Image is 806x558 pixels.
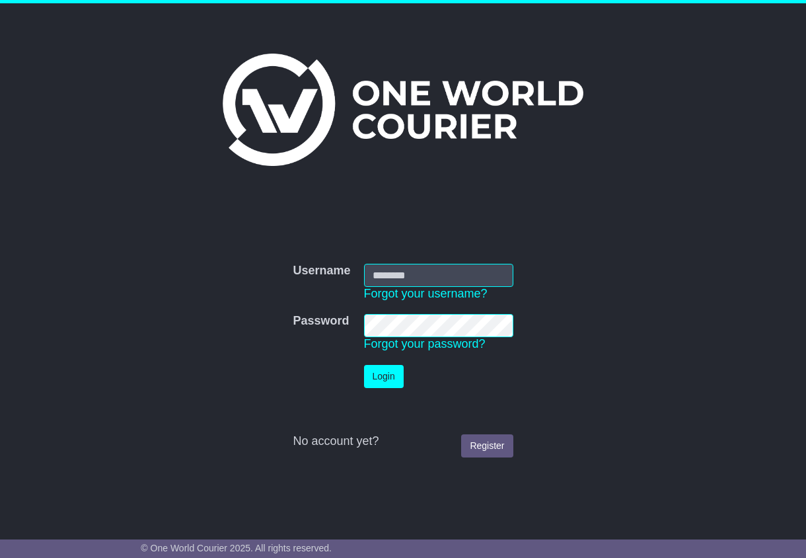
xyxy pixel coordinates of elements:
label: Username [293,264,350,278]
button: Login [364,365,404,388]
a: Register [461,434,513,458]
label: Password [293,314,349,329]
span: © One World Courier 2025. All rights reserved. [141,543,332,553]
img: One World [223,54,583,166]
a: Forgot your password? [364,337,486,350]
a: Forgot your username? [364,287,488,300]
div: No account yet? [293,434,513,449]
